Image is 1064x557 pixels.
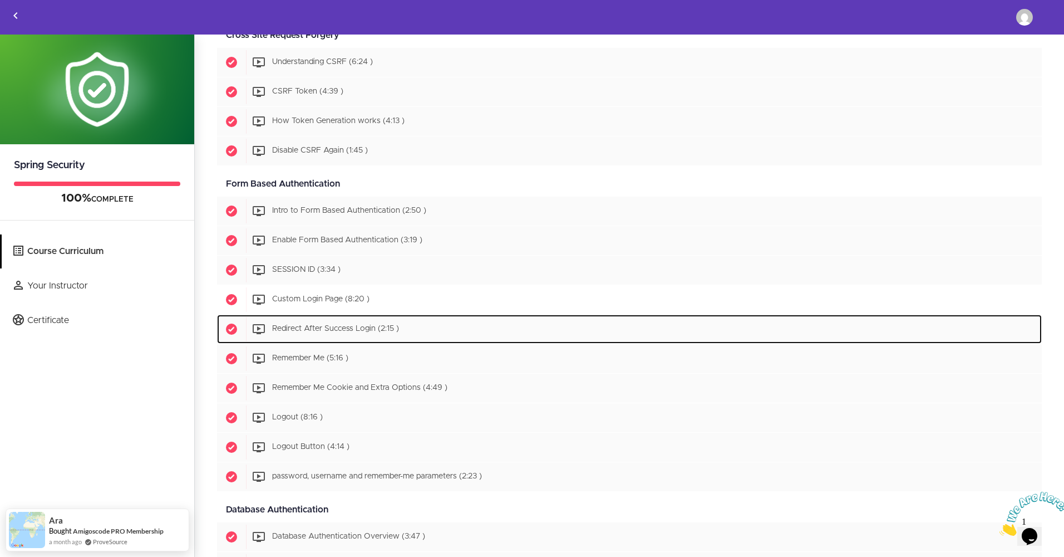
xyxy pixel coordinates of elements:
[49,526,72,535] span: Bought
[2,234,194,268] a: Course Curriculum
[217,285,246,314] span: Completed item
[93,537,127,546] a: ProveSource
[217,315,1042,344] a: Completed item Redirect After Success Login (2:15 )
[272,58,373,66] span: Understanding CSRF (6:24 )
[272,325,399,333] span: Redirect After Success Login (2:15 )
[217,256,1042,285] a: Completed item SESSION ID (3:34 )
[217,522,1042,551] a: Completed item Database Authentication Overview (3:47 )
[272,533,425,541] span: Database Authentication Overview (3:47 )
[217,403,1042,432] a: Completed item Logout (8:16 )
[217,462,246,491] span: Completed item
[217,48,246,77] span: Completed item
[217,374,1042,403] a: Completed item Remember Me Cookie and Extra Options (4:49 )
[2,269,194,303] a: Your Instructor
[73,527,164,535] a: Amigoscode PRO Membership
[217,256,246,285] span: Completed item
[217,344,1042,373] a: Completed item Remember Me (5:16 )
[272,266,341,274] span: SESSION ID (3:34 )
[272,414,323,422] span: Logout (8:16 )
[217,285,1042,314] a: Completed item Custom Login Page (8:20 )
[217,433,246,462] span: Completed item
[272,88,343,96] span: CSRF Token (4:39 )
[217,136,246,165] span: Completed item
[217,226,1042,255] a: Completed item Enable Form Based Authentication (3:19 )
[217,172,1042,197] div: Form Based Authentication
[217,497,1042,522] div: Database Authentication
[217,403,246,432] span: Completed item
[14,192,180,206] div: COMPLETE
[995,487,1064,540] iframe: chat widget
[217,107,1042,136] a: Completed item How Token Generation works (4:13 )
[272,207,426,215] span: Intro to Form Based Authentication (2:50 )
[217,433,1042,462] a: Completed item Logout Button (4:14 )
[272,118,405,125] span: How Token Generation works (4:13 )
[217,77,1042,106] a: Completed item CSRF Token (4:39 )
[217,136,1042,165] a: Completed item Disable CSRF Again (1:45 )
[49,537,82,546] span: a month ago
[217,77,246,106] span: Completed item
[217,462,1042,491] a: Completed item password, username and remember-me parameters (2:23 )
[217,522,246,551] span: Completed item
[217,344,246,373] span: Completed item
[1016,9,1033,26] img: upglearn@gmail.com
[217,226,246,255] span: Completed item
[217,23,1042,48] div: Cross Site Request Forgery
[272,296,370,304] span: Custom Login Page (8:20 )
[272,384,447,392] span: Remember Me Cookie and Extra Options (4:49 )
[217,197,1042,226] a: Completed item Intro to Form Based Authentication (2:50 )
[272,147,368,155] span: Disable CSRF Again (1:45 )
[1,1,31,34] a: Back to courses
[217,315,246,344] span: Completed item
[9,512,45,548] img: provesource social proof notification image
[217,197,246,226] span: Completed item
[2,304,194,338] a: Certificate
[4,4,9,14] span: 1
[217,107,246,136] span: Completed item
[272,237,422,245] span: Enable Form Based Authentication (3:19 )
[49,516,63,525] span: Ara
[9,9,22,22] svg: Back to courses
[272,443,349,451] span: Logout Button (4:14 )
[272,473,482,481] span: password, username and remember-me parameters (2:23 )
[4,4,73,48] img: Chat attention grabber
[217,48,1042,77] a: Completed item Understanding CSRF (6:24 )
[272,355,348,363] span: Remember Me (5:16 )
[217,374,246,403] span: Completed item
[61,193,91,204] span: 100%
